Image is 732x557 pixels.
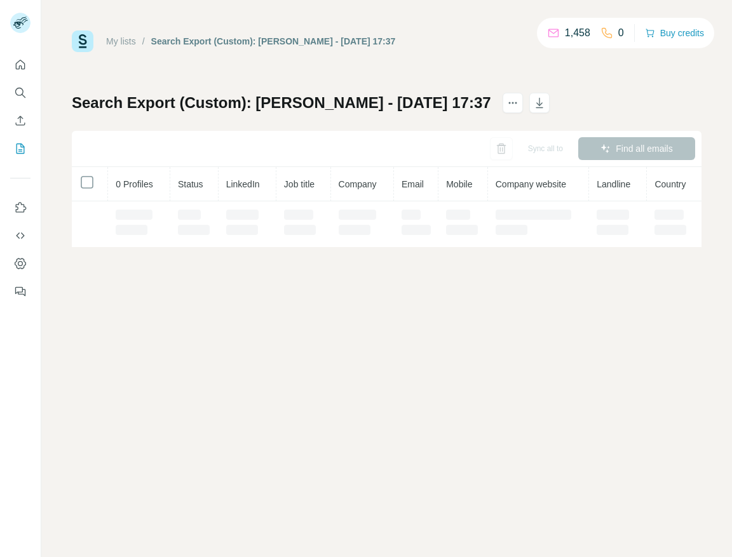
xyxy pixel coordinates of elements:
span: Job title [284,179,315,189]
span: Company [339,179,377,189]
button: Use Surfe API [10,224,30,247]
div: Search Export (Custom): [PERSON_NAME] - [DATE] 17:37 [151,35,396,48]
button: My lists [10,137,30,160]
button: Enrich CSV [10,109,30,132]
span: Country [654,179,686,189]
button: Search [10,81,30,104]
img: Surfe Logo [72,30,93,52]
button: Buy credits [645,24,704,42]
button: Use Surfe on LinkedIn [10,196,30,219]
button: actions [503,93,523,113]
span: Company website [496,179,566,189]
span: 0 Profiles [116,179,152,189]
h1: Search Export (Custom): [PERSON_NAME] - [DATE] 17:37 [72,93,491,113]
p: 1,458 [565,25,590,41]
span: Landline [597,179,630,189]
span: Email [402,179,424,189]
span: Mobile [446,179,472,189]
a: My lists [106,36,136,46]
p: 0 [618,25,624,41]
button: Dashboard [10,252,30,275]
span: LinkedIn [226,179,260,189]
span: Status [178,179,203,189]
li: / [142,35,145,48]
button: Quick start [10,53,30,76]
button: Feedback [10,280,30,303]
